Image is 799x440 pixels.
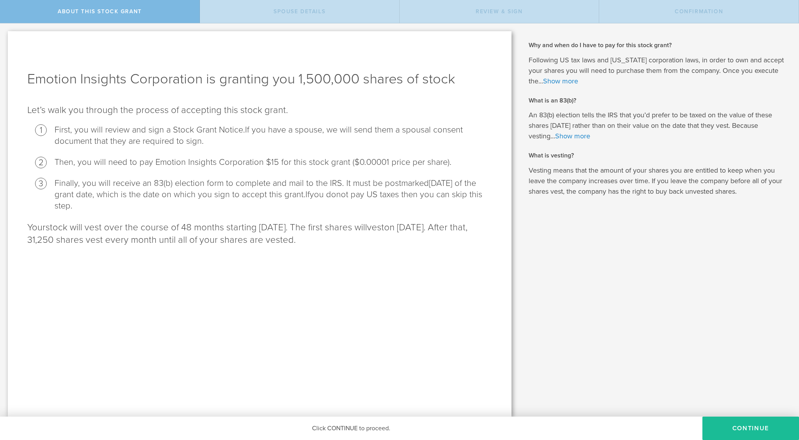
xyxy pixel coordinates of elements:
[27,70,492,88] h1: Emotion Insights Corporation is granting you 1,500,000 shares of stock
[55,178,492,212] li: Finally, you will receive an 83(b) election form to complete and mail to the IRS . It must be pos...
[27,104,492,117] p: Let’s walk you through the process of accepting this stock grant .
[529,96,787,105] h2: What is an 83(b)?
[543,77,578,85] a: Show more
[310,189,336,200] span: you do
[529,165,787,197] p: Vesting means that the amount of your shares you are entitled to keep when you leave the company ...
[273,8,325,15] span: Spouse Details
[55,157,492,168] li: Then, you will need to pay Emotion Insights Corporation $15 for this stock grant ($0.00001 price ...
[27,222,46,233] span: Your
[27,221,492,246] p: stock will vest over the course of 48 months starting [DATE]. The first shares will on [DATE]. Af...
[55,124,492,147] li: First, you will review and sign a Stock Grant Notice.
[529,110,787,141] p: An 83(b) election tells the IRS that you’d prefer to be taxed on the value of these shares [DATE]...
[529,151,787,160] h2: What is vesting?
[555,132,590,140] a: Show more
[476,8,523,15] span: Review & Sign
[529,41,787,49] h2: Why and when do I have to pay for this stock grant?
[675,8,723,15] span: Confirmation
[529,55,787,87] p: Following US tax laws and [US_STATE] corporation laws, in order to own and accept your shares you...
[367,222,384,233] span: vest
[55,125,463,146] span: If you have a spouse, we will send them a spousal consent document that they are required to sign.
[58,8,142,15] span: About this stock grant
[702,417,799,440] button: CONTINUE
